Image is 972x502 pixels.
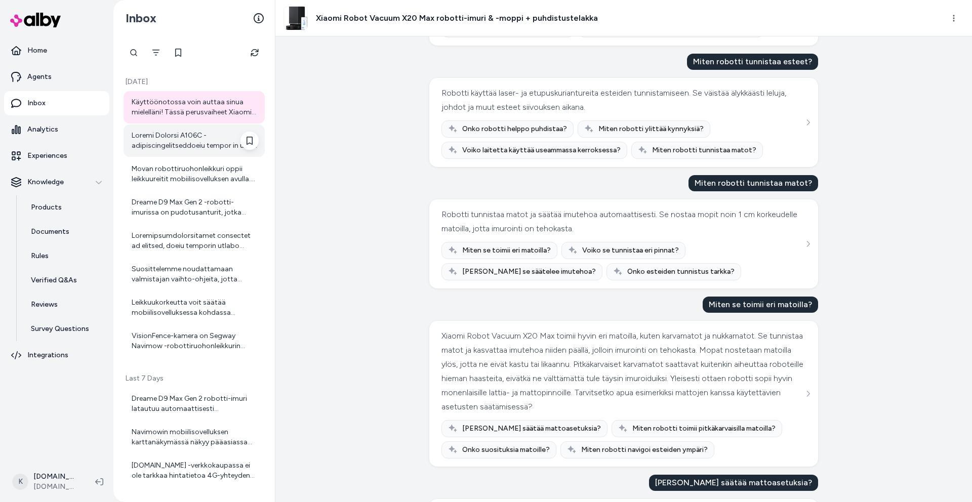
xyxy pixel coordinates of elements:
p: Inbox [27,98,46,108]
a: Movan robottiruohonleikkuri oppii leikkuureitit mobiilisovelluksen avulla. Kun otat laitteen käyt... [124,158,265,190]
span: Onko suosituksia matoille? [462,445,550,455]
p: Experiences [27,151,67,161]
span: Miten robotti ylittää kynnyksiä? [598,124,704,134]
div: Xiaomi Robot Vacuum X20 Max toimii hyvin eri matoilla, kuten karvamatot ja nukkamatot. Se tunnist... [441,329,803,414]
div: Navimowin mobiilisovelluksen karttanäkymässä näkyy pääasiassa robottiruohonleikkurin leikkuualuee... [132,427,259,447]
h3: Xiaomi Robot Vacuum X20 Max robotti-imuri & -moppi + puhdistustelakka [316,12,598,24]
h2: Inbox [126,11,156,26]
div: VisionFence-kamera on Segway Navimow -robottiruohonleikkurin tekoälypohjainen esteiden tunnistusj... [132,331,259,351]
a: Suosittelemme noudattamaan valmistajan vaihto-ohjeita, jotta EZVIZ RE4 robotti-imurin suorituskyk... [124,258,265,290]
a: Analytics [4,117,109,142]
button: See more [802,116,814,129]
div: Dreame D9 Max Gen 2 robotti-imuri latautuu automaattisesti latausasemallaan. Kun akun varaus alka... [132,394,259,414]
span: [DOMAIN_NAME] [33,482,79,492]
a: Loremi Dolorsi A106C -adipiscingelitseddoeiu tempor in utlab etdolor, ma aliquaenimad minimv quis... [124,124,265,157]
button: Filter [146,43,166,63]
div: Miten robotti tunnistaa matot? [688,175,818,191]
button: Refresh [245,43,265,63]
a: [DOMAIN_NAME] -verkkokaupassa ei ole tarkkaa hintatietoa 4G-yhteyden maksusta ensimmäisen vuoden ... [124,454,265,487]
div: Robotti tunnistaa matot ja säätää imutehoa automaattisesti. Se nostaa mopit noin 1 cm korkeudelle... [441,207,803,236]
span: Miten robotti navigoi esteiden ympäri? [581,445,708,455]
span: Voiko laitetta käyttää useammassa kerroksessa? [462,145,621,155]
a: Dreame D9 Max Gen 2 robotti-imuri latautuu automaattisesti latausasemallaan. Kun akun varaus alka... [124,388,265,420]
div: Käyttöönotossa voin auttaa sinua mielelläni! Tässä perusvaiheet Xiaomi Robot Vacuum X20 Max -robo... [132,97,259,117]
span: Miten se toimii eri matoilla? [462,245,551,256]
a: Documents [21,220,109,244]
span: Voiko se tunnistaa eri pinnat? [582,245,679,256]
span: Miten robotti tunnistaa matot? [652,145,756,155]
p: Knowledge [27,177,64,187]
a: Experiences [4,144,109,168]
p: Reviews [31,300,58,310]
p: [DATE] [124,77,265,87]
a: Agents [4,65,109,89]
a: Inbox [4,91,109,115]
p: Integrations [27,350,68,360]
div: Loremi Dolorsi A106C -adipiscingelitseddoeiu tempor in utlab etdolor, ma aliquaenimad minimv quis... [132,131,259,151]
span: Onko robotti helppo puhdistaa? [462,124,567,134]
div: Loremipsumdolorsitamet consectet ad elitsed, doeiu temporin utlabo etdoloremag al eni adminimve q... [132,231,259,251]
p: Home [27,46,47,56]
div: [PERSON_NAME] säätää mattoasetuksia? [649,475,818,491]
p: [DOMAIN_NAME] Shopify [33,472,79,482]
a: Dreame D9 Max Gen 2 -robotti-imurissa on pudotusanturit, jotka tunnistavat esimerkiksi portaikot ... [124,191,265,224]
div: [DOMAIN_NAME] -verkkokaupassa ei ole tarkkaa hintatietoa 4G-yhteyden maksusta ensimmäisen vuoden ... [132,461,259,481]
a: Products [21,195,109,220]
span: K [12,474,28,490]
p: Rules [31,251,49,261]
button: K[DOMAIN_NAME] Shopify[DOMAIN_NAME] [6,466,87,498]
p: Agents [27,72,52,82]
div: Miten se toimii eri matoilla? [703,297,818,313]
div: Movan robottiruohonleikkuri oppii leikkuureitit mobiilisovelluksen avulla. Kun otat laitteen käyt... [132,164,259,184]
span: Miten robotti toimii pitkäkarvaisilla matoilla? [632,424,776,434]
div: Suosittelemme noudattamaan valmistajan vaihto-ohjeita, jotta EZVIZ RE4 robotti-imurin suorituskyk... [132,264,259,284]
a: Navimowin mobiilisovelluksen karttanäkymässä näkyy pääasiassa robottiruohonleikkurin leikkuualuee... [124,421,265,453]
div: Dreame D9 Max Gen 2 -robotti-imurissa on pudotusanturit, jotka tunnistavat esimerkiksi portaikot ... [132,197,259,218]
span: [PERSON_NAME] säätää mattoasetuksia? [462,424,601,434]
p: Survey Questions [31,324,89,334]
a: Home [4,38,109,63]
div: Leikkuukorkeutta voit säätää mobiilisovelluksessa kohdassa Asetukset > RUOHONLEIKKURI > Leikkuuko... [132,298,259,318]
p: Verified Q&As [31,275,77,285]
a: Leikkuukorkeutta voit säätää mobiilisovelluksessa kohdassa Asetukset > RUOHONLEIKKURI > Leikkuuko... [124,291,265,324]
a: Verified Q&As [21,268,109,292]
p: Analytics [27,124,58,135]
a: Integrations [4,343,109,367]
a: VisionFence-kamera on Segway Navimow -robottiruohonleikkurin tekoälypohjainen esteiden tunnistusj... [124,325,265,357]
span: [PERSON_NAME] se säätelee imutehoa? [462,267,596,277]
button: See more [802,238,814,250]
a: Rules [21,244,109,268]
a: Käyttöönotossa voin auttaa sinua mielelläni! Tässä perusvaiheet Xiaomi Robot Vacuum X20 Max -robo... [124,91,265,123]
a: Loremipsumdolorsitamet consectet ad elitsed, doeiu temporin utlabo etdoloremag al eni adminimve q... [124,225,265,257]
p: Products [31,202,62,213]
div: Miten robotti tunnistaa esteet? [687,54,818,70]
img: alby Logo [10,13,61,27]
div: Robotti käyttää laser- ja etupuskuriantureita esteiden tunnistamiseen. Se väistää älykkäästi lelu... [441,86,803,114]
button: See more [802,388,814,400]
span: Onko esteiden tunnistus tarkka? [627,267,735,277]
img: Xiaomi-x20-max-1.jpg [284,7,307,30]
p: Last 7 Days [124,373,265,384]
p: Documents [31,227,69,237]
a: Survey Questions [21,317,109,341]
button: Knowledge [4,170,109,194]
a: Reviews [21,292,109,317]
